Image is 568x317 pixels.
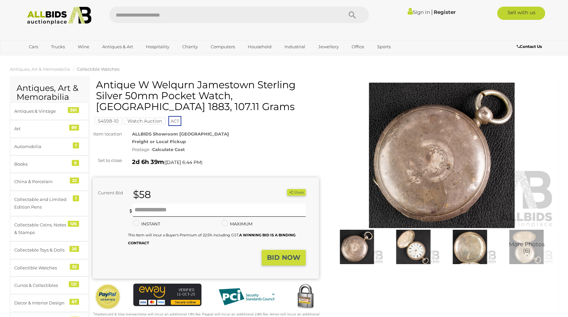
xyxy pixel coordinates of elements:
[68,107,79,113] div: 301
[178,41,202,52] a: Charity
[243,41,276,52] a: Household
[262,250,306,265] button: BID NOW
[14,246,69,254] div: Collectable Toys & Dolls
[168,116,181,126] span: ACT
[69,281,79,287] div: 121
[10,155,89,173] a: Books 9
[70,264,79,270] div: 52
[73,195,79,201] div: 1
[14,282,69,289] div: Curios & Collectibles
[69,299,79,305] div: 87
[336,7,369,23] button: Search
[267,254,300,261] strong: BID NOW
[497,7,545,20] a: Sell with us
[152,147,185,152] strong: Calculate Cost
[443,230,497,264] img: Antique W Welqurn Jamestown Sterling Silver 50mm Pocket Watch, London 1883, 107.11 Grams
[88,130,127,138] div: Item location
[329,83,555,228] img: Antique W Welqurn Jamestown Sterling Silver 50mm Pocket Watch, London 1883, 107.11 Grams
[14,107,69,115] div: Antiques & Vintage
[292,284,319,310] img: Secured by Rapid SSL
[10,277,89,294] a: Curios & Collectibles 121
[287,189,305,196] button: Share
[132,131,229,137] strong: ALLBIDS Showroom [GEOGRAPHIC_DATA]
[132,146,319,153] div: Postage -
[98,41,137,52] a: Antiques & Art
[10,259,89,277] a: Collectible Watches 52
[213,284,280,310] img: PCI DSS compliant
[165,159,201,165] span: [DATE] 6:44 PM
[124,118,166,124] a: Watch Auction
[431,8,433,16] span: |
[77,66,119,72] a: Collectible Watches
[10,216,89,242] a: Collectable Coins, Notes & Stamps 126
[69,246,79,252] div: 26
[373,41,395,52] a: Sports
[14,125,69,133] div: Art
[500,230,553,264] a: More Photos(6)
[132,158,164,166] strong: 2d 6h 39m
[10,294,89,312] a: Decor & Interior Design 87
[517,43,544,50] a: Contact Us
[93,189,128,197] div: Current Bid
[330,230,384,264] img: Antique W Welqurn Jamestown Sterling Silver 50mm Pocket Watch, London 1883, 107.11 Grams
[24,41,42,52] a: Cars
[73,41,94,52] a: Wine
[24,52,80,63] a: [GEOGRAPHIC_DATA]
[206,41,239,52] a: Computers
[10,102,89,120] a: Antiques & Vintage 301
[10,241,89,259] a: Collectable Toys & Dolls 26
[70,178,79,183] div: 22
[434,9,456,15] a: Register
[500,230,553,264] img: Antique W Welqurn Jamestown Sterling Silver 50mm Pocket Watch, London 1883, 107.11 Grams
[14,160,69,168] div: Books
[47,41,69,52] a: Trucks
[128,233,295,245] b: A WINNING BID IS A BINDING CONTRACT
[14,178,69,185] div: China & Porcelain
[73,142,79,148] div: 1
[128,233,295,245] small: This Item will incur a Buyer's Premium of 22.5% including GST.
[133,220,160,228] label: INSTANT
[10,138,89,155] a: Automobilia 1
[94,284,121,310] img: Official PayPal Seal
[23,7,95,25] img: Allbids.com.au
[72,160,79,166] div: 9
[96,79,317,112] h1: Antique W Welqurn Jamestown Sterling Silver 50mm Pocket Watch, [GEOGRAPHIC_DATA] 1883, 107.11 Grams
[164,160,202,165] span: ( )
[133,284,201,306] img: eWAY Payment Gateway
[14,299,69,307] div: Decor & Interior Design
[14,196,69,211] div: Collectable and Limited Edition Pens
[408,9,430,15] a: Sign In
[69,125,79,131] div: 89
[10,66,70,72] a: Antiques, Art & Memorabilia
[17,84,82,102] h2: Antiques, Art & Memorabilia
[10,173,89,190] a: China & Porcelain 22
[222,220,252,228] label: MAXIMUM
[94,118,122,124] a: 54598-10
[142,41,174,52] a: Hospitality
[314,41,343,52] a: Jewellery
[10,191,89,216] a: Collectable and Limited Edition Pens 1
[517,44,542,49] b: Contact Us
[88,157,127,164] div: Set to close
[10,120,89,138] a: Art 89
[68,221,79,227] div: 126
[347,41,369,52] a: Office
[387,230,440,264] img: Antique W Welqurn Jamestown Sterling Silver 50mm Pocket Watch, London 1883, 107.11 Grams
[133,188,151,201] strong: $58
[280,189,286,196] li: Watch this item
[280,41,310,52] a: Industrial
[14,143,69,150] div: Automobilia
[14,264,69,272] div: Collectible Watches
[132,139,186,144] strong: Freight or Local Pickup
[509,241,545,254] span: More Photos (6)
[14,221,69,237] div: Collectable Coins, Notes & Stamps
